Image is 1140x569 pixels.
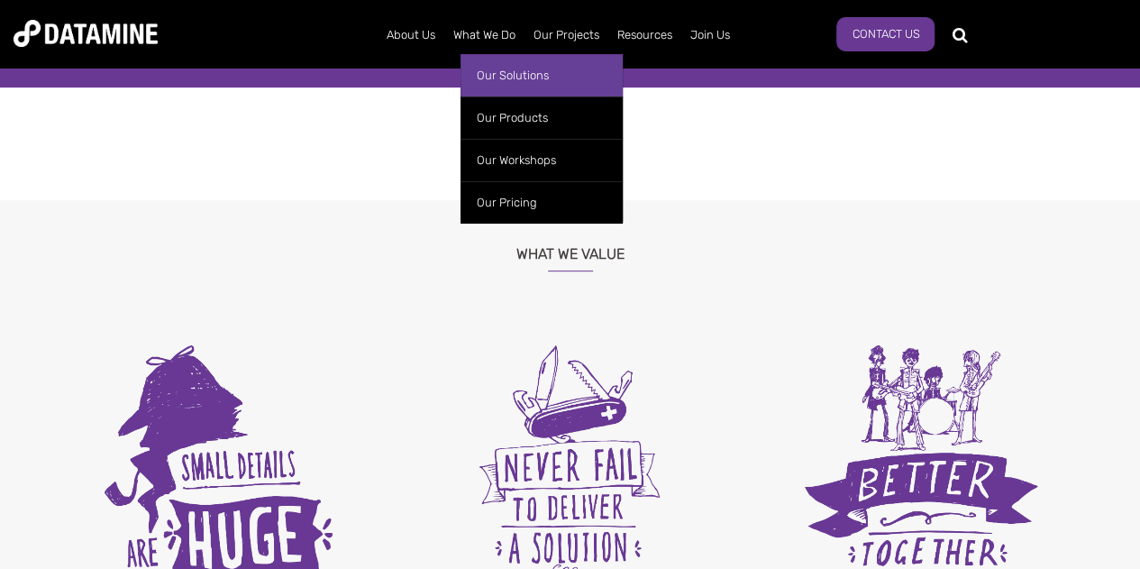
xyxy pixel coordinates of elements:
[836,17,935,51] a: Contact Us
[444,12,524,59] a: What We Do
[43,223,1098,271] h3: What We Value
[461,96,623,139] a: Our Products
[461,139,623,181] a: Our Workshops
[681,12,739,59] a: Join Us
[524,12,608,59] a: Our Projects
[378,12,444,59] a: About Us
[608,12,681,59] a: Resources
[14,20,158,47] img: Datamine
[461,54,623,96] a: Our Solutions
[461,181,623,224] a: Our Pricing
